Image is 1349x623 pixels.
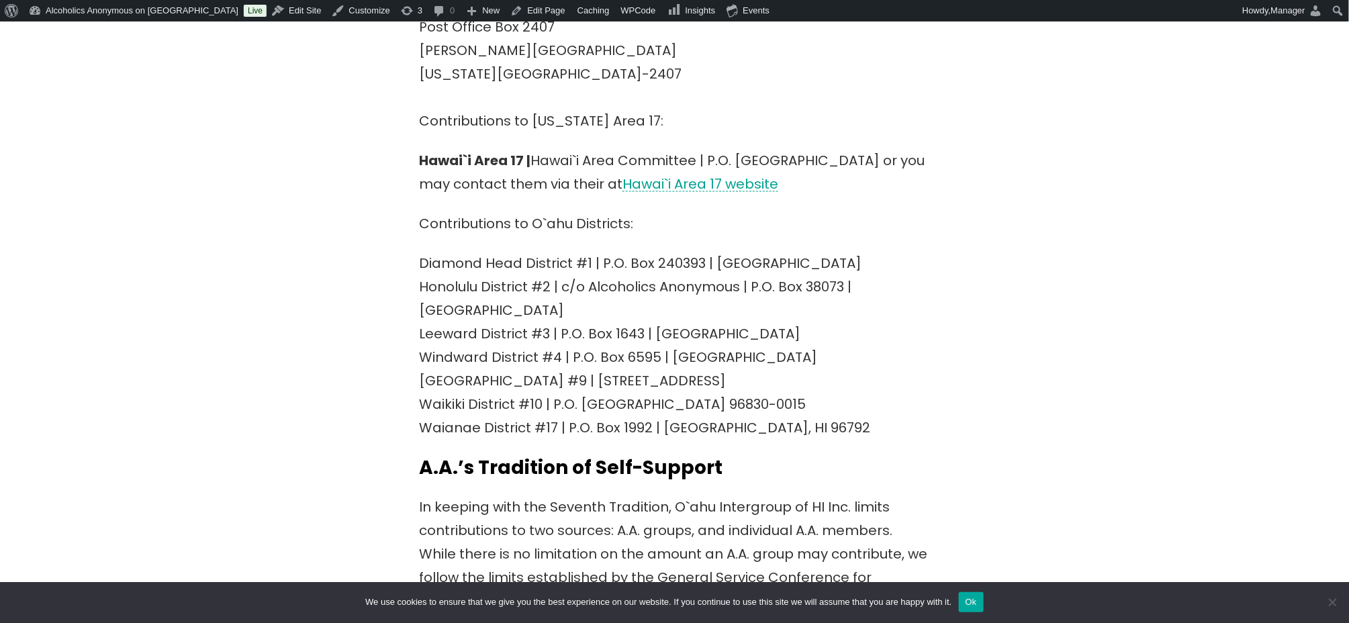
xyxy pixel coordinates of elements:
button: Ok [959,592,984,612]
h4: A.A.’s Tradition of Self-Support [420,456,930,479]
p: Hawai`i Area Committee | P.O. [GEOGRAPHIC_DATA] or you may contact them via their at [420,149,930,196]
p: Contributions to O`ahu Districts: [420,212,930,236]
p: Diamond Head District #1 | P.O. Box 240393 | [GEOGRAPHIC_DATA] Honolulu District #2 | c/o Alcohol... [420,252,930,440]
a: Hawai`i Area 17 website [623,175,779,193]
span: Manager [1271,5,1305,15]
a: Live [244,5,267,17]
span: We use cookies to ensure that we give you the best experience on our website. If you continue to ... [365,595,951,609]
strong: Hawai`i Area 17 | [420,151,531,170]
span: No [1325,595,1339,609]
span: Insights [686,5,716,15]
